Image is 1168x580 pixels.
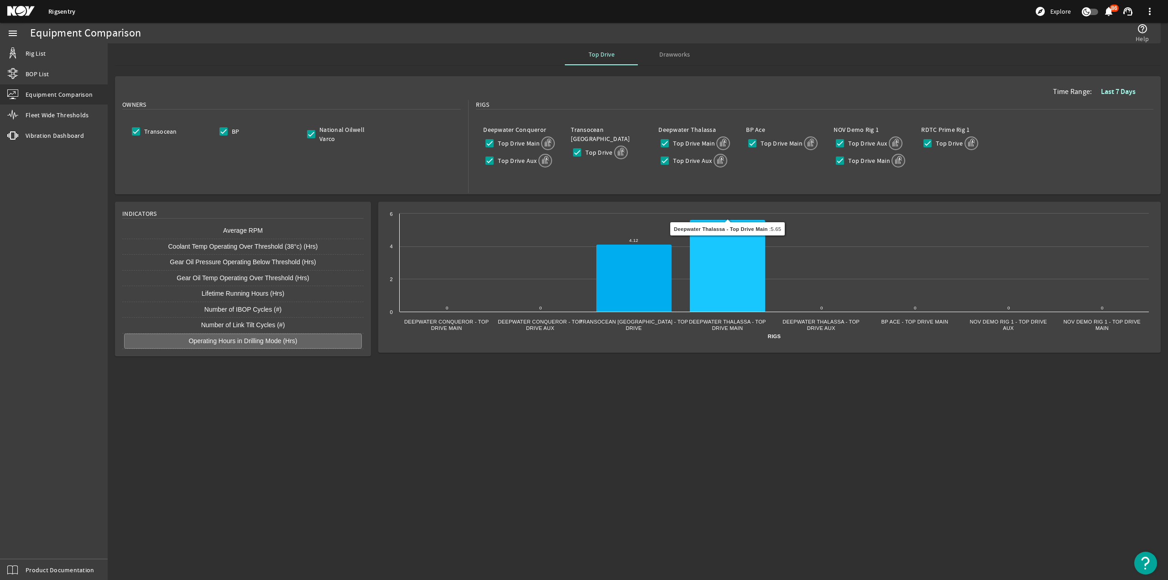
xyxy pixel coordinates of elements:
[498,319,582,331] text: Deepwater Conqueror - Top Drive Aux
[846,156,890,165] label: Top Drive Main
[921,125,970,134] label: RDTC Prime Rig 1
[26,110,89,120] span: Fleet Wide Thresholds
[483,125,546,134] label: Deepwater Conqueror
[230,127,240,136] label: BP
[390,211,393,217] text: 6
[48,7,75,16] a: Rigsentry
[390,244,393,249] text: 4
[7,28,18,39] mat-icon: menu
[26,69,49,78] span: BOP List
[671,156,712,165] label: Top Drive Aux
[1137,23,1148,34] mat-icon: help_outline
[1053,84,1153,100] div: Time Range:
[934,139,963,148] label: Top Drive
[124,302,362,318] button: Number of IBOP Cycles (#)
[496,156,537,165] label: Top Drive Aux
[970,319,1047,331] text: NOV Demo Rig 1 - Top Drive Aux
[1094,84,1143,100] button: Last 7 Days
[7,130,18,141] mat-icon: vibration
[1103,6,1114,17] mat-icon: notifications
[1101,87,1136,96] b: Last 7 Days
[1031,4,1074,19] button: Explore
[1134,552,1157,575] button: Open Resource Center
[390,277,393,282] text: 2
[496,139,540,148] label: Top Drive Main
[759,139,803,148] label: Top Drive Main
[30,29,141,38] div: Equipment Comparison
[124,318,362,333] button: Number of Link Tilt Cycles (#)
[1064,319,1141,331] text: NOV Demo Rig 1 - Top Drive Main
[629,238,638,243] text: 4.12
[124,239,362,255] button: Coolant Temp Operating Over Threshold (38°c) (Hrs)
[723,223,732,228] text: 5.65
[571,125,630,143] label: Transocean [GEOGRAPHIC_DATA]
[881,319,949,324] text: BP Ace - Top Drive Main
[659,51,690,57] span: Drawworks
[820,305,823,310] text: 0
[1101,305,1104,310] text: 0
[124,223,362,239] button: Average RPM
[476,100,489,109] span: Rigs
[318,125,378,143] label: National Oilwell Varco
[846,139,887,148] label: Top Drive Aux
[1139,0,1161,22] button: more_vert
[1050,7,1071,16] span: Explore
[122,209,157,218] span: Indicators
[26,49,46,58] span: Rig List
[584,148,612,157] label: Top Drive
[390,309,393,315] text: 0
[122,100,146,109] span: Owners
[1104,7,1113,16] button: 86
[142,127,177,136] label: Transocean
[539,305,542,310] text: 0
[124,271,362,286] button: Gear Oil Temp Operating Over Threshold (Hrs)
[124,255,362,270] button: Gear Oil Pressure Operating Below Threshold (Hrs)
[26,565,94,575] span: Product Documentation
[1035,6,1046,17] mat-icon: explore
[768,334,781,339] text: Rigs
[124,334,362,349] button: Operating Hours in Drilling Mode (Hrs)
[1122,6,1133,17] mat-icon: support_agent
[658,125,716,134] label: Deepwater Thalassa
[446,305,448,310] text: 0
[26,131,84,140] span: Vibration Dashboard
[1136,34,1149,43] span: Help
[782,319,860,331] text: Deepwater Thalassa - Top Drive Aux
[26,90,93,99] span: Equipment Comparison
[671,139,715,148] label: Top Drive Main
[689,319,766,331] text: Deepwater Thalassa - Top Drive Main
[1007,305,1010,310] text: 0
[589,51,615,57] span: Top Drive
[579,319,688,331] text: Transocean [GEOGRAPHIC_DATA] - Top Drive
[746,125,765,134] label: BP Ace
[124,286,362,302] button: Lifetime Running Hours (Hrs)
[834,125,879,134] label: NOV Demo Rig 1
[404,319,489,331] text: Deepwater Conqueror - Top Drive Main
[914,305,917,310] text: 0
